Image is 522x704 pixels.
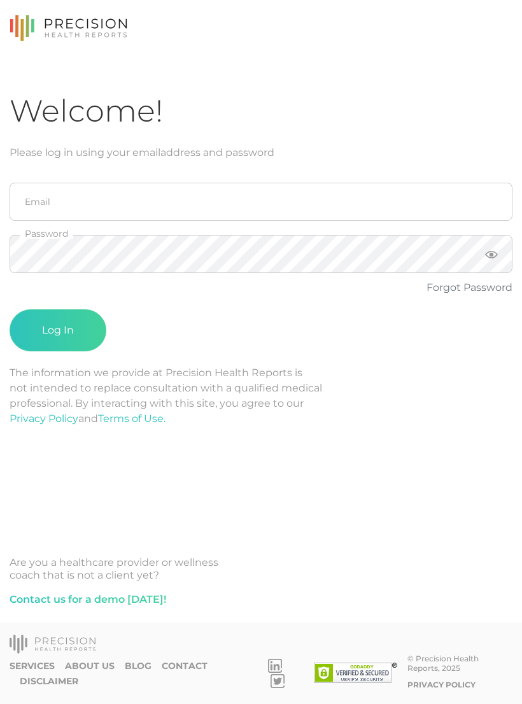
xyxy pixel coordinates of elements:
a: Forgot Password [427,281,512,293]
p: The information we provide at Precision Health Reports is not intended to replace consultation wi... [10,365,512,426]
a: Disclaimer [20,676,78,687]
a: Services [10,661,55,672]
a: About Us [65,661,115,672]
a: Privacy Policy [10,412,78,425]
button: Log In [10,309,106,351]
input: Email [10,183,512,221]
a: Contact us for a demo [DATE]! [10,592,166,607]
img: SSL site seal - click to verify [314,663,397,683]
a: Terms of Use. [98,412,166,425]
div: Please log in using your email address and password [10,145,512,160]
div: © Precision Health Reports, 2025 [407,654,512,673]
a: Privacy Policy [407,680,476,689]
div: Are you a healthcare provider or wellness coach that is not a client yet? [10,556,512,582]
a: Blog [125,661,152,672]
a: Contact [162,661,208,672]
h1: Welcome! [10,92,512,130]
